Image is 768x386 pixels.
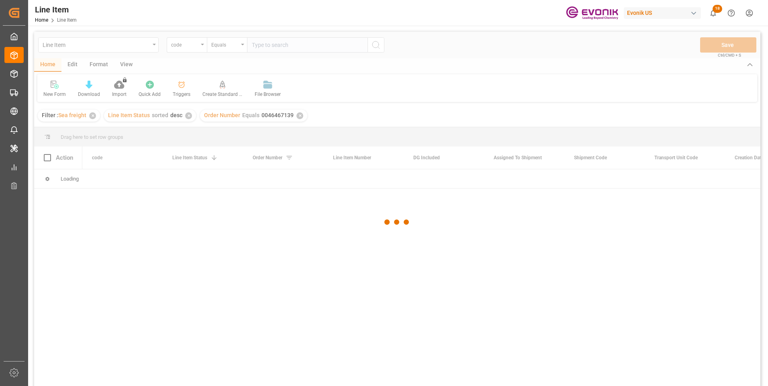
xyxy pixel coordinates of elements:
a: Home [35,17,48,23]
button: Help Center [722,4,740,22]
div: Evonik US [624,7,701,19]
span: 18 [713,5,722,13]
img: Evonik-brand-mark-Deep-Purple-RGB.jpeg_1700498283.jpeg [566,6,618,20]
button: show 18 new notifications [704,4,722,22]
button: Evonik US [624,5,704,20]
div: Line Item [35,4,77,16]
